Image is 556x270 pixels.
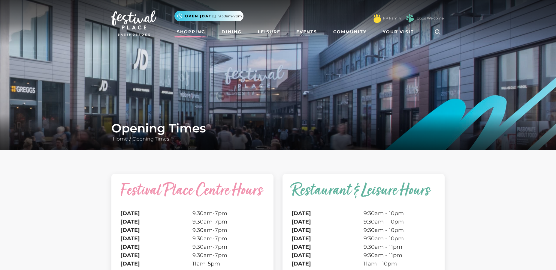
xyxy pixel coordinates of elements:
[120,209,192,218] th: [DATE]
[292,234,364,243] th: [DATE]
[192,218,264,226] td: 9.30am-7pm
[120,234,192,243] th: [DATE]
[120,226,192,234] th: [DATE]
[107,121,449,143] div: /
[192,209,264,218] td: 9.30am-7pm
[364,226,436,234] td: 9:30am - 10pm
[292,243,364,251] th: [DATE]
[111,136,129,142] a: Home
[219,13,242,19] span: 9.30am-7pm
[292,218,364,226] th: [DATE]
[364,218,436,226] td: 9:30am - 10pm
[364,243,436,251] td: 9:30am - 11pm
[219,26,244,37] a: Dining
[111,121,445,135] h1: Opening Times
[292,183,436,209] caption: Restaurant & Leisure Hours
[364,251,436,260] td: 9:30am - 11pm
[292,260,364,268] th: [DATE]
[364,260,436,268] td: 11am - 10pm
[120,183,264,209] caption: Festival Place Centre Hours
[380,26,419,37] a: Your Visit
[383,29,414,35] span: Your Visit
[417,16,445,21] a: Dogs Welcome!
[192,226,264,234] td: 9.30am-7pm
[294,26,319,37] a: Events
[331,26,369,37] a: Community
[292,209,364,218] th: [DATE]
[131,136,171,142] a: Opening Times
[111,10,156,36] img: Festival Place Logo
[120,251,192,260] th: [DATE]
[364,209,436,218] td: 9:30am - 10pm
[192,234,264,243] td: 9.30am-7pm
[364,234,436,243] td: 9:30am - 10pm
[192,260,264,268] td: 11am-5pm
[255,26,283,37] a: Leisure
[192,251,264,260] td: 9.30am-7pm
[192,243,264,251] td: 9.30am-7pm
[185,13,216,19] span: Open [DATE]
[120,218,192,226] th: [DATE]
[292,251,364,260] th: [DATE]
[120,260,192,268] th: [DATE]
[120,243,192,251] th: [DATE]
[292,226,364,234] th: [DATE]
[383,16,401,21] a: FP Family
[174,11,243,21] button: Open [DATE] 9.30am-7pm
[174,26,208,37] a: Shopping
